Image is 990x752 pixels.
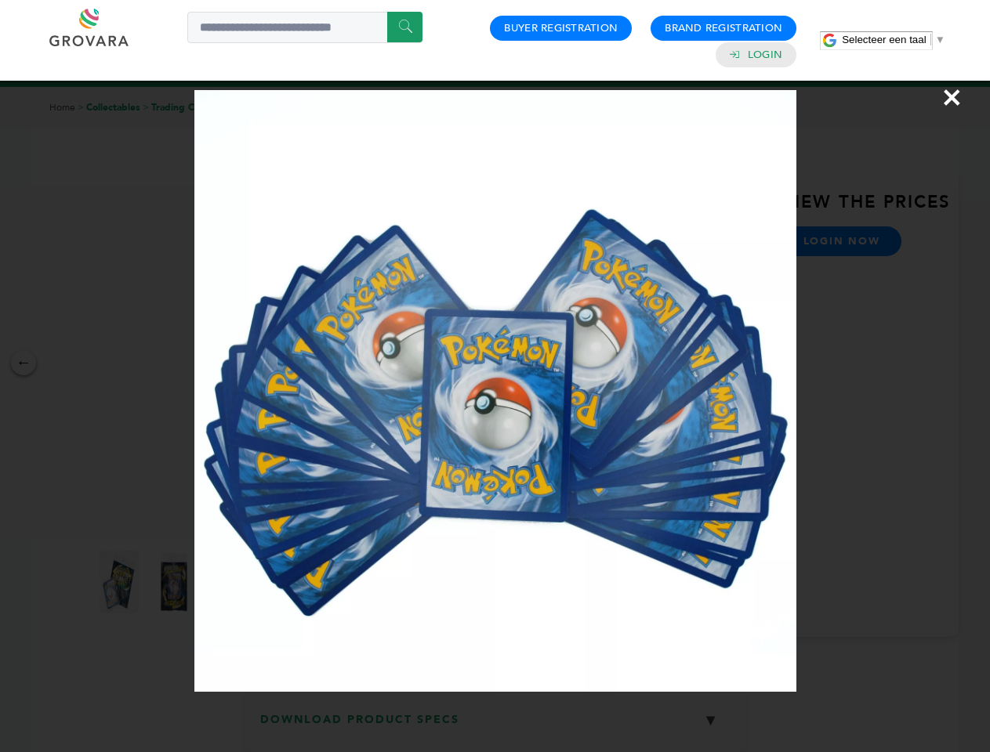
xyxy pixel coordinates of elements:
[930,34,931,45] span: ​
[187,12,422,43] input: Search a product or brand...
[941,75,963,119] span: ×
[504,21,618,35] a: Buyer Registration
[842,34,945,45] a: Selecteer een taal​
[194,90,796,692] img: Image Preview
[665,21,782,35] a: Brand Registration
[935,34,945,45] span: ▼
[842,34,926,45] span: Selecteer een taal
[748,48,782,62] a: Login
